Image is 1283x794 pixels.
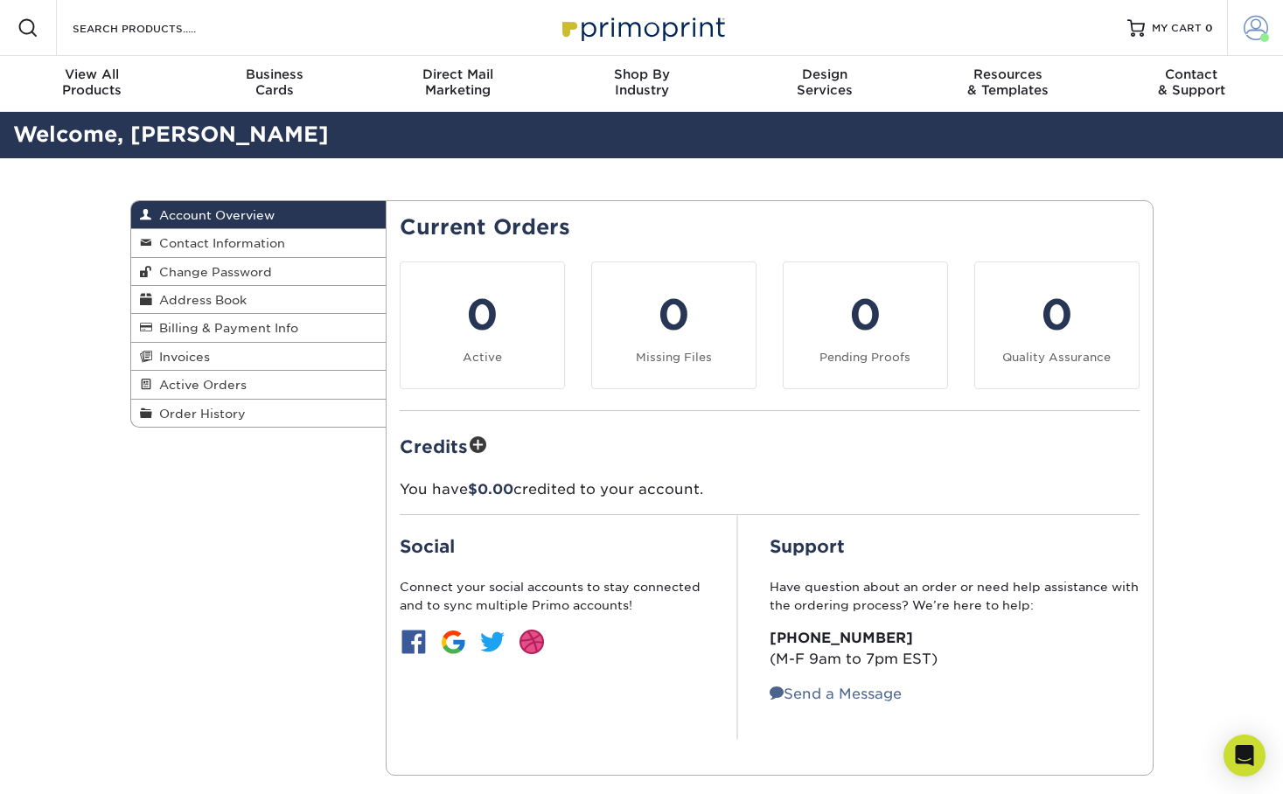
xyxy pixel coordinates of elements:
span: Resources [917,66,1100,82]
p: Have question about an order or need help assistance with the ordering process? We’re here to help: [770,578,1140,614]
a: 0 Active [400,261,565,389]
a: 0 Pending Proofs [783,261,948,389]
span: Active Orders [152,378,247,392]
a: Change Password [131,258,387,286]
span: Business [184,66,367,82]
h2: Support [770,536,1140,557]
p: Connect your social accounts to stay connected and to sync multiple Primo accounts! [400,578,706,614]
div: Marketing [366,66,550,98]
input: SEARCH PRODUCTS..... [71,17,241,38]
h2: Social [400,536,706,557]
a: Direct MailMarketing [366,56,550,112]
span: Change Password [152,265,272,279]
div: Cards [184,66,367,98]
small: Quality Assurance [1002,351,1111,364]
a: Invoices [131,343,387,371]
p: (M-F 9am to 7pm EST) [770,628,1140,670]
a: Billing & Payment Info [131,314,387,342]
span: Billing & Payment Info [152,321,298,335]
img: btn-dribbble.jpg [518,628,546,656]
span: Contact [1099,66,1283,82]
a: Contact& Support [1099,56,1283,112]
a: Contact Information [131,229,387,257]
small: Pending Proofs [819,351,910,364]
a: Order History [131,400,387,427]
div: 0 [986,283,1128,346]
h2: Current Orders [400,215,1140,240]
small: Active [463,351,502,364]
a: Active Orders [131,371,387,399]
span: Account Overview [152,208,275,222]
a: Send a Message [770,686,902,702]
span: Order History [152,407,246,421]
iframe: Google Customer Reviews [4,741,149,788]
span: 0 [1205,22,1213,34]
a: Account Overview [131,201,387,229]
span: Address Book [152,293,247,307]
span: Design [733,66,917,82]
a: Resources& Templates [917,56,1100,112]
a: Address Book [131,286,387,314]
a: 0 Missing Files [591,261,757,389]
span: Contact Information [152,236,285,250]
div: 0 [603,283,745,346]
div: 0 [794,283,937,346]
div: Services [733,66,917,98]
a: Shop ByIndustry [550,56,734,112]
div: & Templates [917,66,1100,98]
img: btn-google.jpg [439,628,467,656]
img: btn-twitter.jpg [478,628,506,656]
div: & Support [1099,66,1283,98]
img: btn-facebook.jpg [400,628,428,656]
h2: Credits [400,432,1140,459]
div: Industry [550,66,734,98]
strong: [PHONE_NUMBER] [770,630,913,646]
div: 0 [411,283,554,346]
span: Invoices [152,350,210,364]
small: Missing Files [636,351,712,364]
span: Shop By [550,66,734,82]
a: BusinessCards [184,56,367,112]
span: $0.00 [468,481,513,498]
a: DesignServices [733,56,917,112]
div: Open Intercom Messenger [1224,735,1266,777]
span: Direct Mail [366,66,550,82]
a: 0 Quality Assurance [974,261,1140,389]
p: You have credited to your account. [400,479,1140,500]
img: Primoprint [554,9,729,46]
span: MY CART [1152,21,1202,36]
